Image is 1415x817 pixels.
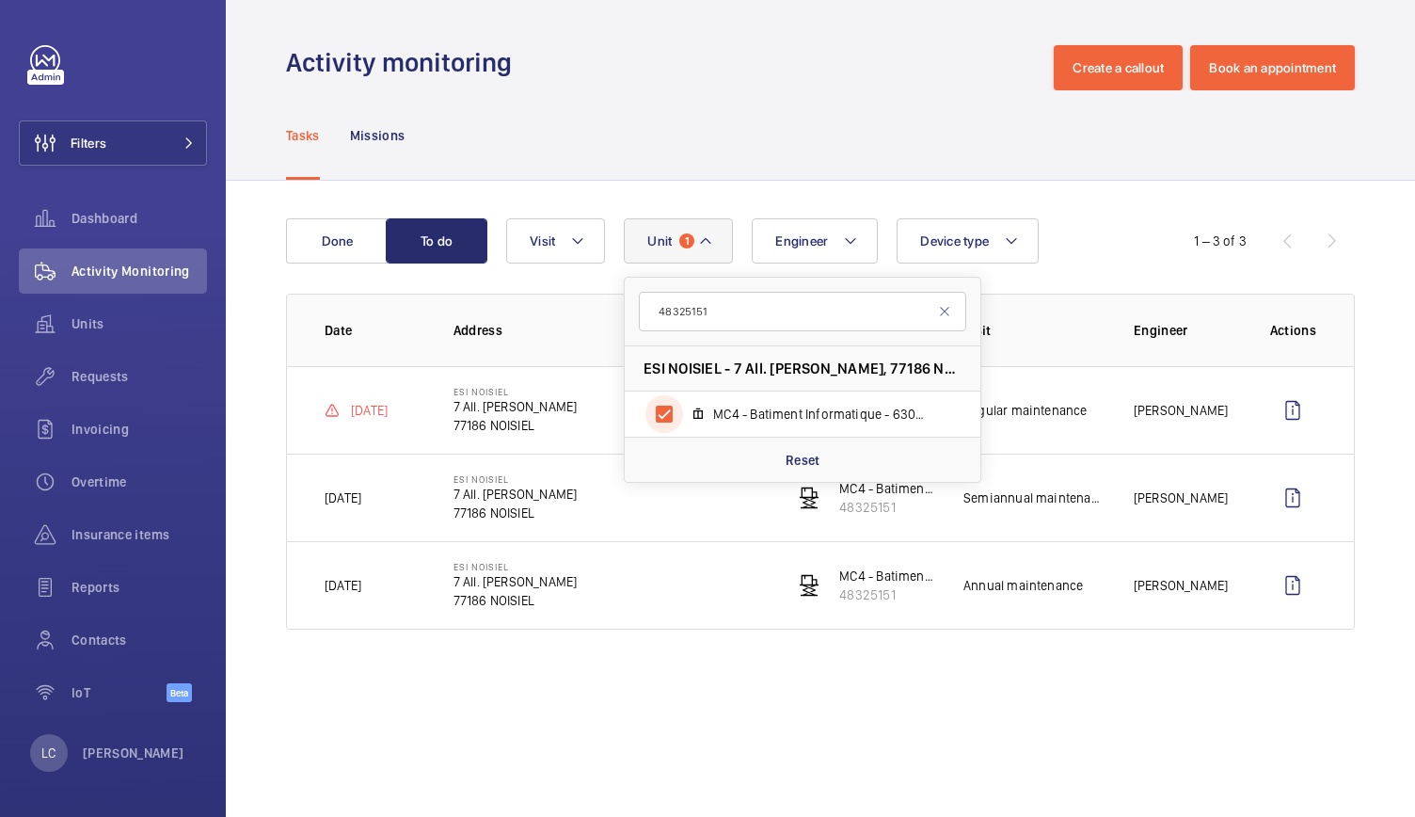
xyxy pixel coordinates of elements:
[775,233,828,248] span: Engineer
[325,576,361,595] p: [DATE]
[1134,401,1228,420] p: [PERSON_NAME]
[644,359,962,378] span: ESI NOISIEL - 7 All. [PERSON_NAME], 77186 NOISIEL
[963,576,1083,595] p: Annual maintenance
[83,744,184,762] p: [PERSON_NAME]
[839,498,933,517] p: 48325151
[72,314,207,333] span: Units
[72,578,207,597] span: Reports
[453,561,578,572] p: ESI NOISIEL
[72,525,207,544] span: Insurance items
[453,485,578,504] p: 7 All. [PERSON_NAME]
[752,218,878,264] button: Engineer
[286,45,523,80] h1: Activity monitoring
[1134,576,1228,595] p: [PERSON_NAME]
[963,401,1087,420] p: Regular maintenance
[786,451,820,470] p: Reset
[679,233,694,248] span: 1
[1054,45,1183,90] button: Create a callout
[839,567,933,585] p: MC4 - Batiment Informatique - 63027
[839,479,933,498] p: MC4 - Batiment Informatique - 63027
[453,591,578,610] p: 77186 NOISIEL
[639,292,966,331] input: Search by unit or address
[798,487,820,509] img: freight_elevator.svg
[647,233,672,248] span: Unit
[1190,45,1355,90] button: Book an appointment
[931,407,989,422] span: 48325151
[1134,489,1228,507] p: [PERSON_NAME]
[839,585,933,604] p: 48325151
[624,218,733,264] button: Unit1
[453,416,578,435] p: 77186 NOISIEL
[897,218,1039,264] button: Device type
[386,218,487,264] button: To do
[72,367,207,386] span: Requests
[71,134,106,152] span: Filters
[713,405,931,424] span: MC4 - Batiment Informatique - 63027,
[350,126,405,145] p: Missions
[167,683,192,702] span: Beta
[506,218,605,264] button: Visit
[351,401,388,420] p: [DATE]
[453,386,578,397] p: ESI NOISIEL
[963,489,1104,507] p: Semiannual maintenance
[530,233,555,248] span: Visit
[798,574,820,597] img: freight_elevator.svg
[453,321,764,340] p: Address
[72,473,207,491] span: Overtime
[920,233,989,248] span: Device type
[453,397,578,416] p: 7 All. [PERSON_NAME]
[41,744,56,762] p: LC
[325,321,423,340] p: Date
[286,126,320,145] p: Tasks
[72,683,167,702] span: IoT
[72,262,207,280] span: Activity Monitoring
[72,209,207,228] span: Dashboard
[453,572,578,591] p: 7 All. [PERSON_NAME]
[286,218,388,264] button: Done
[72,631,207,649] span: Contacts
[453,473,578,485] p: ESI NOISIEL
[1194,232,1247,250] div: 1 – 3 of 3
[72,420,207,439] span: Invoicing
[963,321,1104,340] p: Visit
[1134,321,1240,340] p: Engineer
[19,120,207,166] button: Filters
[325,489,361,507] p: [DATE]
[453,504,578,522] p: 77186 NOISIEL
[1270,321,1316,340] p: Actions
